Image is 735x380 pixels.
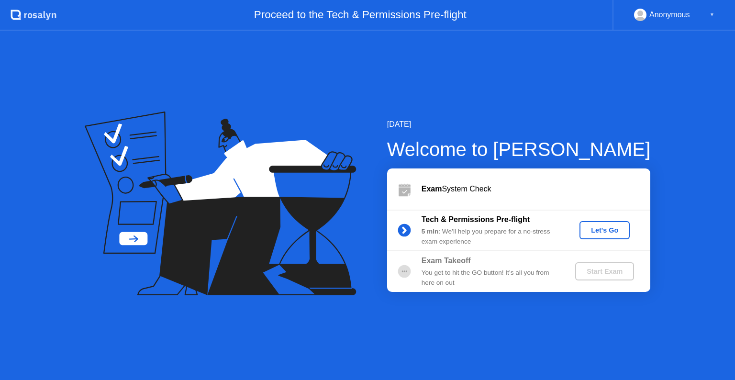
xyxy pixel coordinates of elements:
div: [DATE] [387,119,651,130]
div: Welcome to [PERSON_NAME] [387,135,651,164]
div: Let's Go [583,226,626,234]
b: Exam [422,185,442,193]
b: Tech & Permissions Pre-flight [422,215,530,224]
div: You get to hit the GO button! It’s all you from here on out [422,268,559,288]
div: Start Exam [579,268,630,275]
div: : We’ll help you prepare for a no-stress exam experience [422,227,559,246]
button: Start Exam [575,262,634,280]
button: Let's Go [579,221,630,239]
b: Exam Takeoff [422,257,471,265]
div: ▼ [710,9,714,21]
div: Anonymous [649,9,690,21]
b: 5 min [422,228,439,235]
div: System Check [422,183,650,195]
